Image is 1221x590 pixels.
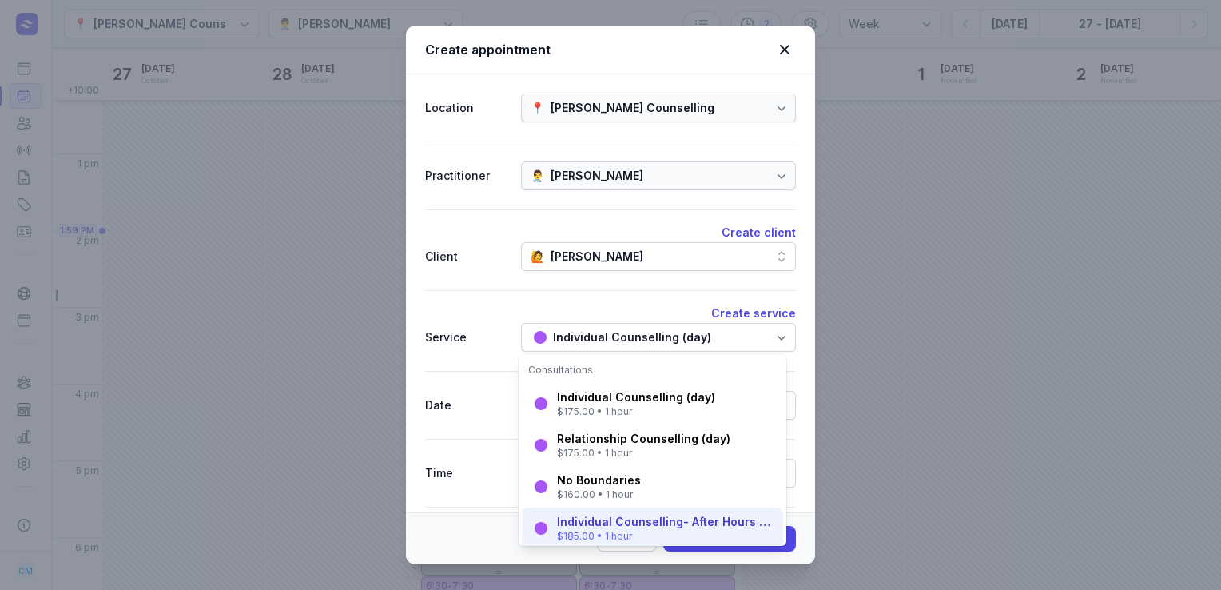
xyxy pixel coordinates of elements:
div: 🙋️ [531,247,544,266]
div: 👨‍⚕️ [531,166,544,185]
div: [PERSON_NAME] [551,166,643,185]
div: Time [425,464,508,483]
div: Client [425,247,508,266]
div: $175.00 • 1 hour [557,405,715,418]
div: Location [425,98,508,118]
div: $185.00 • 1 hour [557,530,774,543]
div: Date [425,396,508,415]
div: $175.00 • 1 hour [557,447,730,460]
div: No Boundaries [557,472,641,488]
div: Create appointment [425,40,774,59]
div: Consultations [528,364,777,377]
div: Practitioner [425,166,508,185]
div: Individual Counselling (day) [557,389,715,405]
div: 📍 [531,98,544,118]
div: $160.00 • 1 hour [557,488,641,501]
div: [PERSON_NAME] Counselling [551,98,714,118]
div: Service [425,328,508,347]
div: Relationship Counselling (day) [557,431,730,447]
div: Individual Counselling- After Hours (after 5pm) [557,514,774,530]
button: Create client [722,223,796,242]
button: Create service [711,304,796,323]
div: Individual Counselling (day) [553,328,711,347]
